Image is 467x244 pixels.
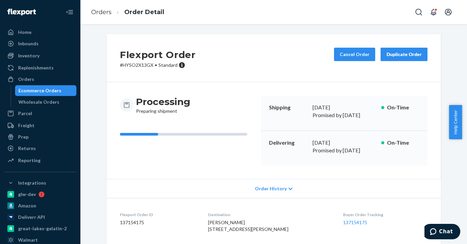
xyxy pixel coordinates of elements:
span: • [155,62,157,68]
img: Flexport logo [7,9,36,15]
dt: Flexport Order ID [120,212,197,217]
button: Open notifications [427,5,440,19]
a: Order Detail [124,8,164,16]
div: [DATE] [313,139,376,147]
button: Cancel Order [334,48,375,61]
span: [PERSON_NAME] [STREET_ADDRESS][PERSON_NAME] [208,219,288,232]
dd: 137154175 [120,219,197,226]
ol: breadcrumbs [86,2,170,22]
p: Promised by [DATE] [313,111,376,119]
div: Inventory [18,52,40,59]
a: Reporting [4,155,76,166]
button: Open account menu [442,5,455,19]
button: Close Navigation [63,5,76,19]
button: Integrations [4,178,76,188]
div: Orders [18,76,34,83]
div: Inbounds [18,40,39,47]
div: Parcel [18,110,32,117]
a: Parcel [4,108,76,119]
a: Deliverr API [4,212,76,223]
a: Orders [91,8,112,16]
p: Promised by [DATE] [313,147,376,154]
div: Reporting [18,157,41,164]
span: Order History [255,185,287,192]
a: Orders [4,74,76,85]
p: On-Time [387,139,419,147]
a: Inbounds [4,38,76,49]
p: Shipping [269,104,307,111]
div: Deliverr API [18,214,45,221]
a: Freight [4,120,76,131]
a: Ecommerce Orders [15,85,77,96]
div: Walmart [18,237,38,243]
dt: Buyer Order Tracking [343,212,427,217]
div: Wholesale Orders [18,99,59,105]
div: Preparing shipment [136,96,190,114]
span: Standard [158,62,178,68]
button: Open Search Box [412,5,425,19]
p: On-Time [387,104,419,111]
button: Duplicate Order [381,48,427,61]
a: Home [4,27,76,38]
div: glw-dev [18,191,36,198]
div: great-lakes-gelatin-2 [18,225,67,232]
a: great-lakes-gelatin-2 [4,223,76,234]
p: Delivering [269,139,307,147]
div: Amazon [18,202,36,209]
dt: Destination [208,212,333,217]
button: Help Center [449,105,462,139]
div: Ecommerce Orders [18,87,61,94]
a: Returns [4,143,76,154]
p: # HYSO2X13GX [120,62,196,68]
div: Integrations [18,180,46,186]
a: Replenishments [4,62,76,73]
a: Inventory [4,50,76,61]
iframe: Opens a widget where you can chat to one of our agents [424,224,460,241]
h2: Flexport Order [120,48,196,62]
div: Prep [18,134,28,140]
h3: Processing [136,96,190,108]
a: glw-dev [4,189,76,200]
div: Duplicate Order [386,51,422,58]
a: Prep [4,132,76,142]
div: Replenishments [18,64,54,71]
a: Amazon [4,200,76,211]
div: Home [18,29,31,36]
div: Freight [18,122,35,129]
a: 137154175 [343,219,367,225]
a: Wholesale Orders [15,97,77,107]
div: [DATE] [313,104,376,111]
div: Returns [18,145,36,152]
